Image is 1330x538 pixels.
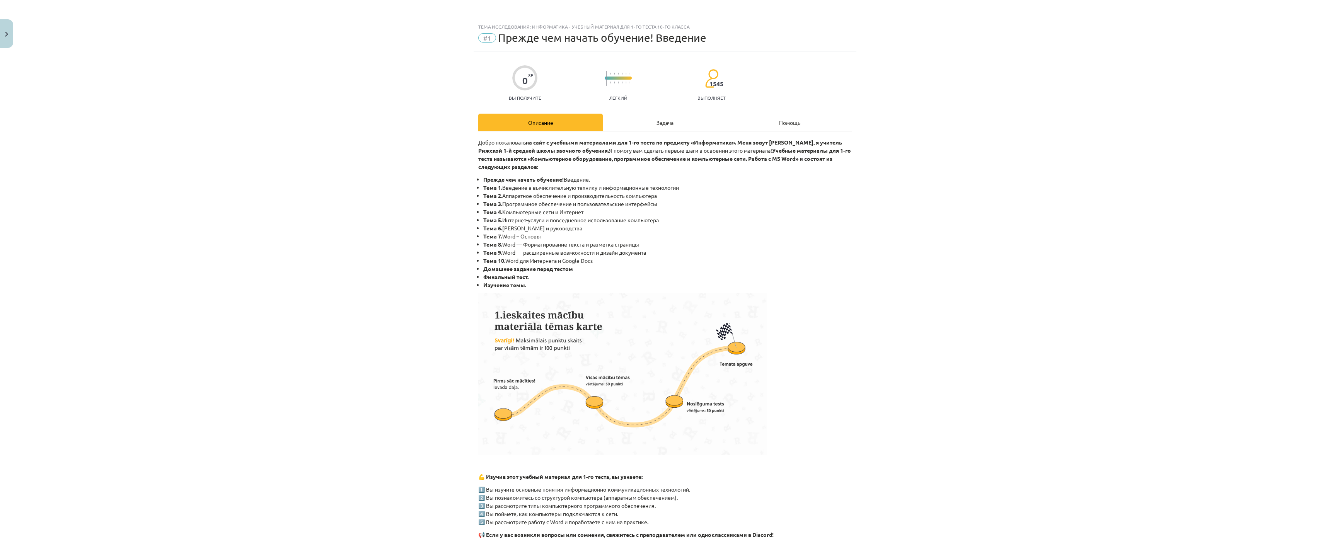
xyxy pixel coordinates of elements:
[505,257,593,264] font: Word для Интернета и Google Docs
[483,208,502,215] font: Тема 4.
[502,233,541,240] font: Word – Основы
[509,95,541,101] font: Вы получите
[502,192,657,199] font: Аппаратное обеспечение и производительность компьютера
[478,518,648,525] font: 5️⃣ Вы рассмотрите работу с Word и поработаете с ним на практике.
[483,225,502,232] font: Тема 6.
[483,249,502,256] font: Тема 9.
[478,531,774,538] font: 📢 Если у вас возникли вопросы или сомнения, свяжитесь с преподавателем или одноклассниками в Disc...
[483,241,502,248] font: Тема 8.
[502,241,639,248] font: Word — Форматирование текста и разметка страницы
[656,119,674,126] font: Задача
[483,192,502,199] font: Тема 2.
[528,72,533,78] font: XP
[522,75,528,87] font: 0
[705,69,718,88] img: students-c634bb4e5e11cddfef0936a35e636f08e4e9abd3cc4e673bd6f9a4125e45ecb1.svg
[498,31,706,44] font: Прежде чем начать обучение! Введение
[483,233,502,240] font: Тема 7.
[483,273,529,280] font: Финальный тест.
[564,176,590,183] font: Введение.
[609,95,627,101] font: Легкий
[478,139,842,154] font: на сайт с учебными материалами для 1-го теста по предмету «Информатика». Меня зовут [PERSON_NAME]...
[618,73,619,75] img: icon-short-line-57e1e144782c952c97e751825c79c345078a6d821885a25fce030b3d8c18986b.svg
[626,73,626,75] img: icon-short-line-57e1e144782c952c97e751825c79c345078a6d821885a25fce030b3d8c18986b.svg
[478,139,526,146] font: Добро пожаловать
[483,200,502,207] font: Тема 3.
[626,82,626,83] img: icon-short-line-57e1e144782c952c97e751825c79c345078a6d821885a25fce030b3d8c18986b.svg
[614,73,615,75] img: icon-short-line-57e1e144782c952c97e751825c79c345078a6d821885a25fce030b3d8c18986b.svg
[622,82,622,83] img: icon-short-line-57e1e144782c952c97e751825c79c345078a6d821885a25fce030b3d8c18986b.svg
[614,82,615,83] img: icon-short-line-57e1e144782c952c97e751825c79c345078a6d821885a25fce030b3d8c18986b.svg
[483,265,573,272] font: Домашнее задание перед тестом
[478,494,678,501] font: 2️⃣ Вы познакомитесь со структурой компьютера (аппаратным обеспечением).
[478,510,618,517] font: 4️⃣ Вы поймете, как компьютеры подключаются к сети.
[622,73,622,75] img: icon-short-line-57e1e144782c952c97e751825c79c345078a6d821885a25fce030b3d8c18986b.svg
[606,71,607,86] img: icon-long-line-d9ea69661e0d244f92f715978eff75569469978d946b2353a9bb055b3ed8787d.svg
[697,95,726,101] font: выполняет
[483,257,505,264] font: Тема 10.
[478,502,656,509] font: 3️⃣ Вы рассмотрите типы компьютерного программного обеспечения.
[478,24,689,30] font: Тема исследования: Информатика - учебный материал для 1-го теста 10-го класса
[610,73,611,75] img: icon-short-line-57e1e144782c952c97e751825c79c345078a6d821885a25fce030b3d8c18986b.svg
[483,184,502,191] font: Тема 1.
[478,486,690,493] font: 1️⃣ Вы изучите основные понятия информационно-коммуникационных технологий.
[483,176,564,183] font: Прежде чем начать обучение!
[709,80,723,88] font: 1545
[502,200,657,207] font: Программное обеспечение и пользовательские интерфейсы
[483,216,502,223] font: Тема 5.
[610,82,611,83] img: icon-short-line-57e1e144782c952c97e751825c79c345078a6d821885a25fce030b3d8c18986b.svg
[5,32,8,37] img: icon-close-lesson-0947bae3869378f0d4975bcd49f059093ad1ed9edebbc8119c70593378902aed.svg
[502,249,646,256] font: Word — расширенные возможности и дизайн документа
[528,119,553,126] font: Описание
[502,184,679,191] font: Введение в вычислительную технику и информационные технологии
[502,208,583,215] font: Компьютерные сети и Интернет
[779,119,800,126] font: Помощь
[502,216,659,223] font: Интернет-услуги и повседневное использование компьютера
[478,147,851,170] font: Учебные материалы для 1-го теста называются «Компьютерное оборудование, программное обеспечение и...
[609,147,772,154] font: Я помогу вам сделать первые шаги в освоении этого материала!
[483,281,526,288] font: Изучение темы.
[502,225,582,232] font: [PERSON_NAME] и руководства
[618,82,619,83] img: icon-short-line-57e1e144782c952c97e751825c79c345078a6d821885a25fce030b3d8c18986b.svg
[483,34,491,42] font: #1
[478,473,643,480] font: 💪 Изучив этот учебный материал для 1-го теста, вы узнаете:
